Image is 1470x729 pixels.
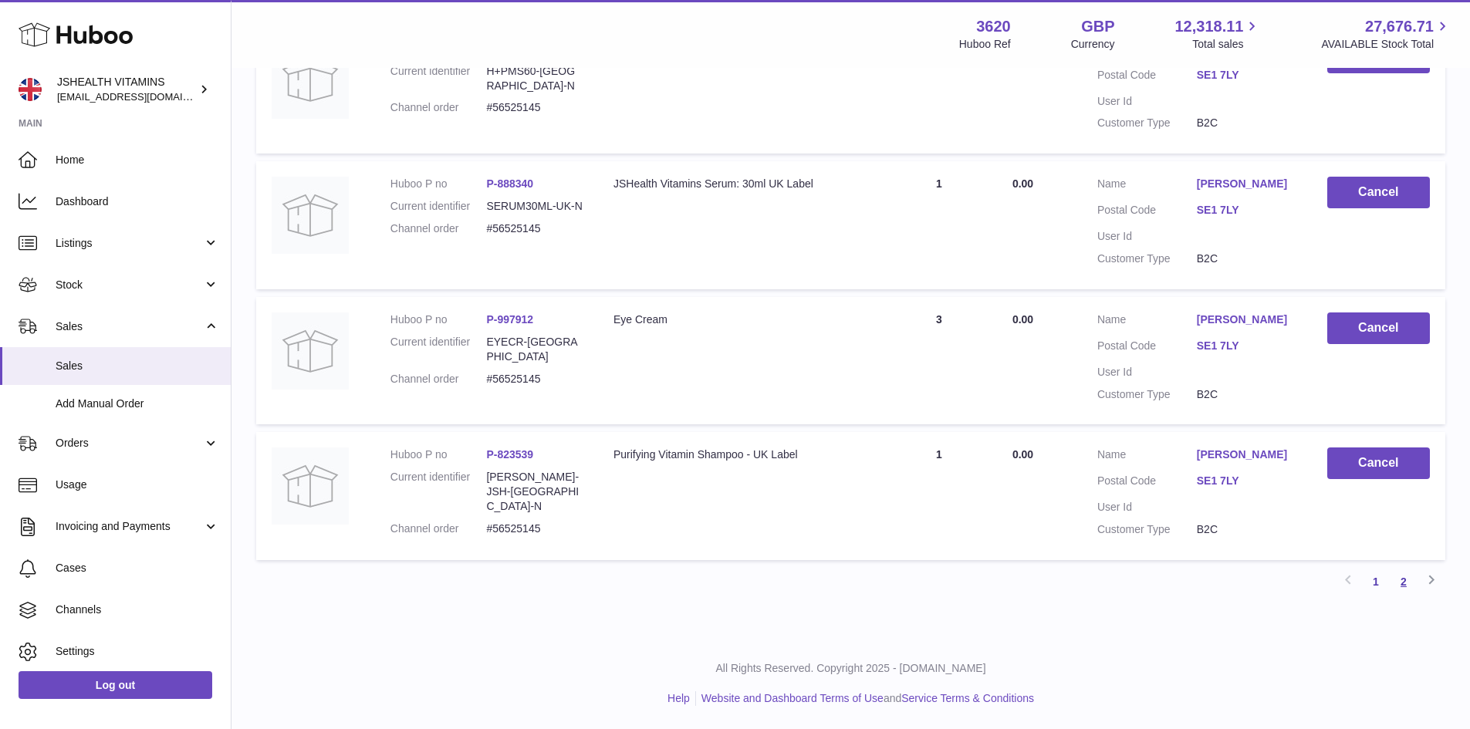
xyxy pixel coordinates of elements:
dt: User Id [1097,365,1197,380]
dt: Postal Code [1097,68,1197,86]
span: Sales [56,359,219,373]
a: [PERSON_NAME] [1197,177,1296,191]
span: Channels [56,602,219,617]
dt: Customer Type [1097,116,1197,130]
span: [EMAIL_ADDRESS][DOMAIN_NAME] [57,90,227,103]
dt: Customer Type [1097,522,1197,537]
dt: Postal Code [1097,339,1197,357]
dt: User Id [1097,94,1197,109]
dd: H+PMS60-[GEOGRAPHIC_DATA]-N [486,64,583,93]
dd: SERUM30ML-UK-N [486,199,583,214]
div: JSHealth Vitamins Serum: 30ml UK Label [613,177,866,191]
dd: #56525145 [486,372,583,386]
dt: Postal Code [1097,203,1197,221]
a: Website and Dashboard Terms of Use [701,692,884,704]
img: internalAdmin-3620@internal.huboo.com [19,78,42,101]
td: 3 [881,297,997,425]
span: Total sales [1192,37,1261,52]
button: Cancel [1327,177,1430,208]
dt: Current identifier [390,64,487,93]
dt: Huboo P no [390,177,487,191]
dt: Customer Type [1097,387,1197,402]
dd: #56525145 [486,100,583,115]
span: Orders [56,436,203,451]
span: Settings [56,644,219,659]
dd: [PERSON_NAME]-JSH-[GEOGRAPHIC_DATA]-N [486,470,583,514]
span: 0.00 [1012,177,1033,190]
div: JSHEALTH VITAMINS [57,75,196,104]
span: Listings [56,236,203,251]
span: AVAILABLE Stock Total [1321,37,1451,52]
strong: 3620 [976,16,1011,37]
dt: Channel order [390,221,487,236]
dt: Name [1097,177,1197,195]
p: All Rights Reserved. Copyright 2025 - [DOMAIN_NAME] [244,661,1458,676]
dt: Postal Code [1097,474,1197,492]
img: no-photo.jpg [272,177,349,254]
a: P-997912 [486,313,533,326]
dt: Current identifier [390,335,487,364]
a: [PERSON_NAME] [1197,447,1296,462]
a: 12,318.11 Total sales [1174,16,1261,52]
span: Cases [56,561,219,575]
button: Cancel [1327,312,1430,344]
dd: #56525145 [486,521,583,536]
div: Eye Cream [613,312,866,327]
span: Invoicing and Payments [56,519,203,534]
dt: Customer Type [1097,251,1197,266]
dd: B2C [1197,522,1296,537]
dt: Name [1097,312,1197,331]
img: no-photo.jpg [272,42,349,119]
a: [PERSON_NAME] [1197,312,1296,327]
img: no-photo.jpg [272,447,349,525]
a: SE1 7LY [1197,203,1296,218]
td: 1 [881,26,997,154]
a: SE1 7LY [1197,474,1296,488]
a: Service Terms & Conditions [901,692,1034,704]
div: Currency [1071,37,1115,52]
td: 1 [881,432,997,560]
dt: Channel order [390,372,487,386]
span: Sales [56,319,203,334]
dt: Huboo P no [390,312,487,327]
dt: Name [1097,447,1197,466]
dt: Channel order [390,521,487,536]
dt: User Id [1097,500,1197,515]
span: 12,318.11 [1174,16,1243,37]
a: SE1 7LY [1197,68,1296,83]
dt: User Id [1097,229,1197,244]
a: Log out [19,671,212,699]
a: 1 [1362,568,1390,596]
a: Help [667,692,690,704]
td: 1 [881,161,997,289]
span: 27,676.71 [1365,16,1434,37]
button: Cancel [1327,447,1430,479]
strong: GBP [1081,16,1114,37]
dd: B2C [1197,387,1296,402]
li: and [696,691,1034,706]
img: no-photo.jpg [272,312,349,390]
dd: B2C [1197,116,1296,130]
div: Huboo Ref [959,37,1011,52]
span: Dashboard [56,194,219,209]
a: 2 [1390,568,1418,596]
dt: Current identifier [390,470,487,514]
span: Usage [56,478,219,492]
span: 0.00 [1012,448,1033,461]
div: Purifying Vitamin Shampoo - UK Label [613,447,866,462]
dt: Channel order [390,100,487,115]
dt: Huboo P no [390,447,487,462]
a: P-823539 [486,448,533,461]
span: Home [56,153,219,167]
dd: #56525145 [486,221,583,236]
span: Add Manual Order [56,397,219,411]
a: SE1 7LY [1197,339,1296,353]
span: 0.00 [1012,313,1033,326]
dd: B2C [1197,251,1296,266]
dt: Current identifier [390,199,487,214]
a: 27,676.71 AVAILABLE Stock Total [1321,16,1451,52]
a: P-888340 [486,177,533,190]
dd: EYECR-[GEOGRAPHIC_DATA] [486,335,583,364]
span: Stock [56,278,203,292]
